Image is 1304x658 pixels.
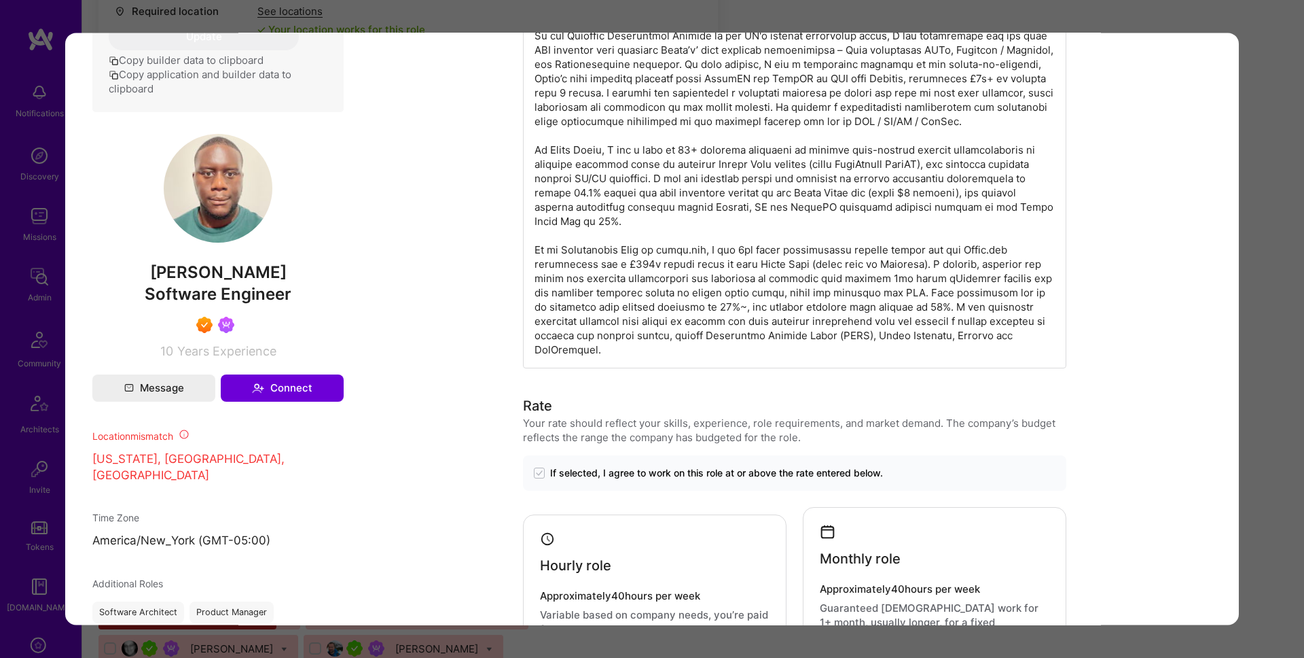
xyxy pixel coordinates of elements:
[109,71,119,81] i: icon Copy
[164,233,272,246] a: User Avatar
[820,551,901,567] h4: Monthly role
[109,56,119,67] i: icon Copy
[540,608,769,637] p: Variable based on company needs, you’re paid for the hours worked.
[550,467,883,481] span: If selected, I agree to work on this role at or above the rate entered below.
[92,513,139,524] span: Time Zone
[109,68,327,97] button: Copy application and builder data to clipboard
[92,534,344,550] p: America/New_York (GMT-05:00 )
[109,54,264,68] button: Copy builder data to clipboard
[540,532,556,547] i: icon Clock
[540,591,769,603] h4: Approximately 40 hours per week
[92,430,344,444] div: Location mismatch
[196,317,213,334] img: Exceptional A.Teamer
[65,33,1239,625] div: modal
[523,417,1066,445] div: Your rate should reflect your skills, experience, role requirements, and market demand. The compa...
[252,383,264,395] i: icon Connect
[820,525,835,540] i: icon Calendar
[218,317,234,334] img: Been on Mission
[92,375,215,402] button: Message
[124,384,134,394] i: icon Mail
[145,285,291,305] span: Software Engineer
[221,375,344,402] button: Connect
[177,345,276,359] span: Years Experience
[92,452,344,485] p: [US_STATE], [GEOGRAPHIC_DATA], [GEOGRAPHIC_DATA]
[92,578,163,590] span: Additional Roles
[189,602,274,624] div: Product Manager
[523,396,552,417] div: Rate
[92,602,184,624] div: Software Architect
[540,558,611,574] h4: Hourly role
[109,24,299,51] button: Update
[820,583,1049,595] h4: Approximately 40 hours per week
[164,135,272,243] img: User Avatar
[648,623,704,636] a: Learn more
[92,263,344,283] span: [PERSON_NAME]
[820,601,1049,644] p: Guaranteed [DEMOGRAPHIC_DATA] work for 1+ month, usually longer, for a fixed [MEDICAL_DATA].
[160,345,173,359] span: 10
